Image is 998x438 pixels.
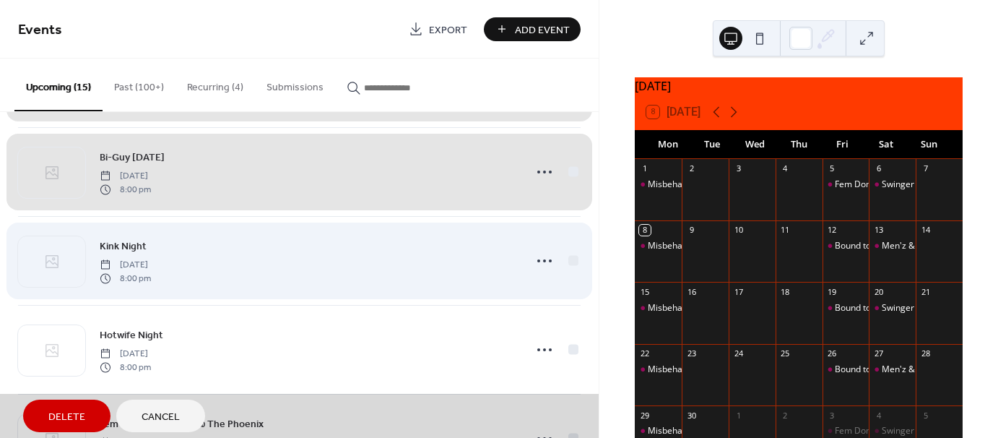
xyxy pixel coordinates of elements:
[686,410,697,421] div: 30
[780,163,791,174] div: 4
[827,225,838,236] div: 12
[686,163,697,174] div: 2
[639,163,650,174] div: 1
[920,163,931,174] div: 7
[864,130,907,159] div: Sat
[175,59,255,110] button: Recurring (4)
[835,240,973,252] div: Bound to Please: BDSM/Kink Night
[635,179,682,191] div: Misbehave Monday
[648,425,722,437] div: Misbehave [DATE]
[733,225,744,236] div: 10
[869,364,916,376] div: Men'z & Friend'z
[48,410,85,425] span: Delete
[18,16,62,44] span: Events
[635,77,963,95] div: [DATE]
[869,179,916,191] div: Swinger Saturday @The Phoenix
[690,130,733,159] div: Tue
[820,130,864,159] div: Fri
[823,364,869,376] div: Bound to Please: BDSM/Kink Night
[827,410,838,421] div: 3
[648,179,722,191] div: Misbehave [DATE]
[869,302,916,314] div: Swinger Saturday @The Phoenix
[920,348,931,359] div: 28
[869,240,916,252] div: Men'z & Friend'z
[733,286,744,297] div: 17
[835,302,973,314] div: Bound to Please: BDSM/Kink Night
[398,17,478,41] a: Export
[873,348,884,359] div: 27
[635,240,682,252] div: Misbehave Monday
[827,286,838,297] div: 19
[648,240,722,252] div: Misbehave [DATE]
[429,22,467,38] span: Export
[873,286,884,297] div: 20
[873,410,884,421] div: 4
[733,163,744,174] div: 3
[484,17,581,41] button: Add Event
[823,302,869,314] div: Bound to Please: BDSM/Kink Night
[639,286,650,297] div: 15
[920,225,931,236] div: 14
[882,240,949,252] div: Men'z & Friend'z
[646,130,690,159] div: Mon
[823,425,869,437] div: Fem Dom/Themdom @ The Phoenix
[686,286,697,297] div: 16
[827,163,838,174] div: 5
[639,225,650,236] div: 8
[920,410,931,421] div: 5
[733,410,744,421] div: 1
[780,348,791,359] div: 25
[14,59,103,111] button: Upcoming (15)
[835,425,979,437] div: Fem Dom/Themdom @ The Phoenix
[734,130,777,159] div: Wed
[873,163,884,174] div: 6
[869,425,916,437] div: Swinger Saturday @The Phoenix
[639,348,650,359] div: 22
[777,130,820,159] div: Thu
[648,302,722,314] div: Misbehave [DATE]
[686,225,697,236] div: 9
[823,179,869,191] div: Fem Dom/Themdom @ The Phoenix
[142,410,180,425] span: Cancel
[780,286,791,297] div: 18
[639,410,650,421] div: 29
[780,225,791,236] div: 11
[103,59,175,110] button: Past (100+)
[635,302,682,314] div: Misbehave Monday
[733,348,744,359] div: 24
[648,364,722,376] div: Misbehave [DATE]
[908,130,951,159] div: Sun
[780,410,791,421] div: 2
[920,286,931,297] div: 21
[635,364,682,376] div: Misbehave Monday
[823,240,869,252] div: Bound to Please: BDSM/Kink Night
[515,22,570,38] span: Add Event
[23,400,110,432] button: Delete
[686,348,697,359] div: 23
[882,364,949,376] div: Men'z & Friend'z
[116,400,205,432] button: Cancel
[835,179,979,191] div: Fem Dom/Themdom @ The Phoenix
[255,59,335,110] button: Submissions
[635,425,682,437] div: Misbehave Monday
[835,364,973,376] div: Bound to Please: BDSM/Kink Night
[827,348,838,359] div: 26
[873,225,884,236] div: 13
